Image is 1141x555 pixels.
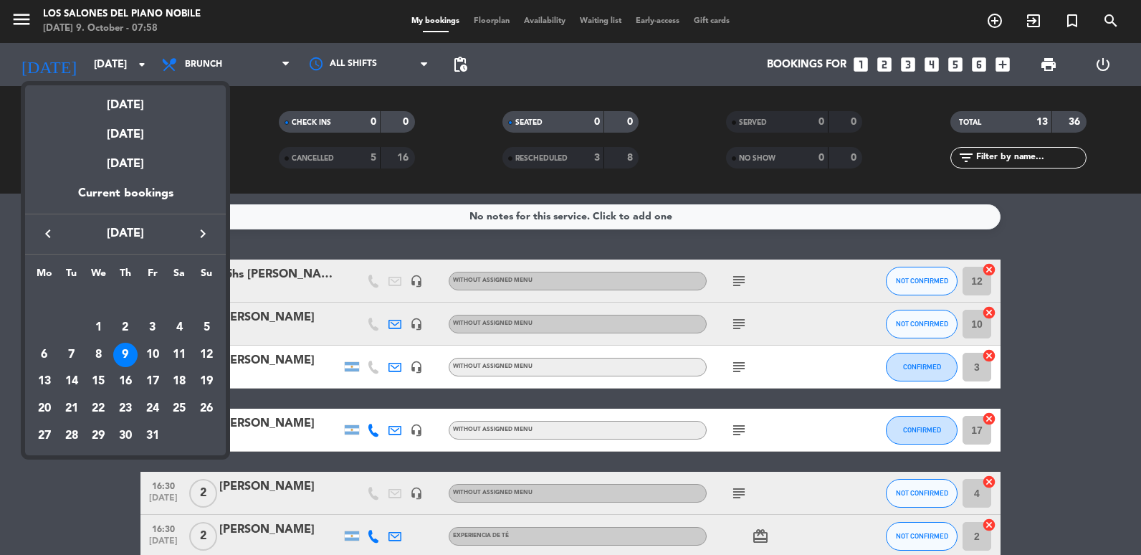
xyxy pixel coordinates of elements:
div: 9 [113,343,138,367]
div: 2 [113,316,138,340]
td: October 17, 2025 [139,368,166,395]
button: keyboard_arrow_right [190,224,216,243]
td: October 25, 2025 [166,395,194,422]
td: October 19, 2025 [193,368,220,395]
td: October 20, 2025 [31,395,58,422]
div: Current bookings [25,184,226,214]
td: October 2, 2025 [112,314,139,341]
div: 8 [86,343,110,367]
th: Saturday [166,265,194,288]
div: 19 [194,369,219,394]
div: 14 [59,369,84,394]
div: 21 [59,397,84,421]
td: October 12, 2025 [193,341,220,369]
div: 13 [32,369,57,394]
td: October 30, 2025 [112,422,139,450]
td: October 23, 2025 [112,395,139,422]
div: 26 [194,397,219,421]
div: 20 [32,397,57,421]
td: October 3, 2025 [139,314,166,341]
div: 7 [59,343,84,367]
div: 27 [32,424,57,448]
div: 30 [113,424,138,448]
div: [DATE] [25,144,226,184]
th: Wednesday [85,265,112,288]
td: October 26, 2025 [193,395,220,422]
td: October 11, 2025 [166,341,194,369]
div: 22 [86,397,110,421]
div: 10 [140,343,165,367]
div: 28 [59,424,84,448]
div: [DATE] [25,85,226,115]
td: October 16, 2025 [112,368,139,395]
td: October 21, 2025 [58,395,85,422]
div: 11 [167,343,191,367]
td: October 4, 2025 [166,314,194,341]
div: 15 [86,369,110,394]
td: October 7, 2025 [58,341,85,369]
button: keyboard_arrow_left [35,224,61,243]
span: [DATE] [61,224,190,243]
div: 18 [167,369,191,394]
th: Sunday [193,265,220,288]
th: Tuesday [58,265,85,288]
td: October 6, 2025 [31,341,58,369]
td: October 27, 2025 [31,422,58,450]
td: October 9, 2025 [112,341,139,369]
td: October 5, 2025 [193,314,220,341]
div: 16 [113,369,138,394]
div: 12 [194,343,219,367]
th: Thursday [112,265,139,288]
td: October 14, 2025 [58,368,85,395]
td: October 8, 2025 [85,341,112,369]
td: October 24, 2025 [139,395,166,422]
td: October 1, 2025 [85,314,112,341]
td: October 15, 2025 [85,368,112,395]
td: OCT [31,287,220,314]
div: 25 [167,397,191,421]
div: 5 [194,316,219,340]
div: 29 [86,424,110,448]
div: 24 [140,397,165,421]
i: keyboard_arrow_left [39,225,57,242]
div: 31 [140,424,165,448]
td: October 28, 2025 [58,422,85,450]
td: October 13, 2025 [31,368,58,395]
div: 23 [113,397,138,421]
td: October 22, 2025 [85,395,112,422]
td: October 18, 2025 [166,368,194,395]
div: 3 [140,316,165,340]
div: 17 [140,369,165,394]
th: Monday [31,265,58,288]
td: October 31, 2025 [139,422,166,450]
div: 6 [32,343,57,367]
div: 1 [86,316,110,340]
div: [DATE] [25,115,226,144]
div: 4 [167,316,191,340]
td: October 29, 2025 [85,422,112,450]
td: October 10, 2025 [139,341,166,369]
th: Friday [139,265,166,288]
i: keyboard_arrow_right [194,225,211,242]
